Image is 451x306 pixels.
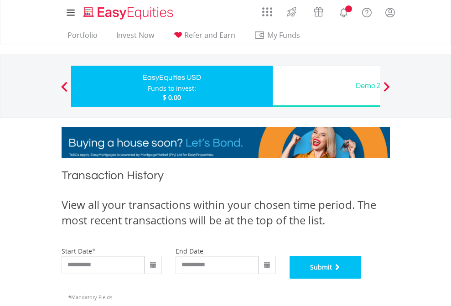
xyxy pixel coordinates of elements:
a: Refer and Earn [169,31,239,45]
button: Previous [55,86,73,95]
img: thrive-v2.svg [284,5,299,19]
span: Mandatory Fields [68,294,112,301]
div: Funds to invest: [148,84,196,93]
a: Invest Now [113,31,158,45]
img: grid-menu-icon.svg [262,7,272,17]
a: Notifications [332,2,355,21]
button: Next [378,86,396,95]
div: View all your transactions within your chosen time period. The most recent transactions will be a... [62,197,390,228]
a: Vouchers [305,2,332,19]
img: vouchers-v2.svg [311,5,326,19]
img: EasyEquities_Logo.png [82,5,177,21]
a: Portfolio [64,31,101,45]
h1: Transaction History [62,167,390,188]
img: EasyMortage Promotion Banner [62,127,390,158]
span: My Funds [254,29,314,41]
a: FAQ's and Support [355,2,378,21]
span: $ 0.00 [163,93,181,102]
a: AppsGrid [256,2,278,17]
label: start date [62,247,92,255]
span: Refer and Earn [184,30,235,40]
div: EasyEquities USD [77,71,267,84]
label: end date [176,247,203,255]
a: My Profile [378,2,402,22]
a: Home page [80,2,177,21]
button: Submit [290,256,362,279]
